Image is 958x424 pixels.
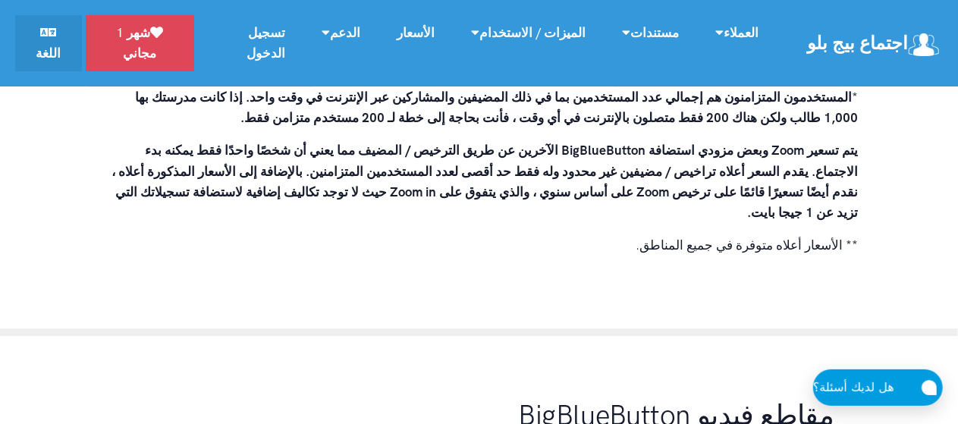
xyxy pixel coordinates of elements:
a: الأسعار [379,17,454,49]
a: اجتماع بيج بلو [808,27,943,60]
a: العملاء [698,17,777,49]
a: تسجيل الدخول [194,17,304,70]
a: شهر 1 مجاني [86,15,194,71]
strong: المستخدمون المتزامنون هم إجمالي عدد المستخدمين بما في ذلك المضيفين والمشاركين عبر الإنترنت في وقت... [136,90,859,125]
img: شعار [909,33,939,56]
a: الميزات / الاستخدام [454,17,605,49]
a: الدعم [304,17,379,49]
div: هل لديك أسئلة؟ [813,378,909,397]
p: ** الأسعار أعلاه متوفرة في جميع المناطق. [100,235,859,256]
a: اللغة [15,15,82,71]
button: هل لديك أسئلة؟ [813,369,943,406]
a: مستندات [605,17,698,49]
strong: يتم تسعير Zoom وبعض مزودي استضافة BigBlueButton الآخرين عن طريق الترخيص / المضيف مما يعني أن شخصً... [112,143,859,220]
